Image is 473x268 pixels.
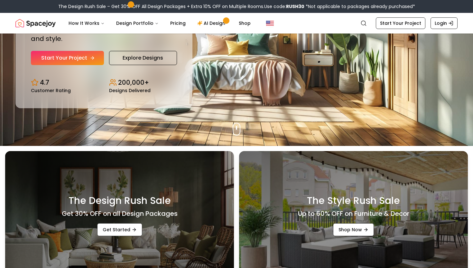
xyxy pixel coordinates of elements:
[298,209,409,218] h4: Up to 60% OFF on Furniture & Decor
[118,78,149,87] p: 200,000+
[63,17,256,30] nav: Main
[286,3,304,10] b: RUSH30
[333,223,374,236] a: Shop Now
[15,17,56,30] a: Spacejoy
[111,17,164,30] button: Design Portfolio
[165,17,191,30] a: Pricing
[31,73,177,93] div: Design stats
[31,88,71,93] small: Customer Rating
[304,3,415,10] span: *Not applicable to packages already purchased*
[266,19,274,27] img: United States
[307,195,400,206] h3: The Style Rush Sale
[192,17,232,30] a: AI Design
[264,3,304,10] span: Use code:
[15,17,56,30] img: Spacejoy Logo
[58,3,415,10] div: The Design Rush Sale – Get 30% OFF All Design Packages + Extra 10% OFF on Multiple Rooms.
[234,17,256,30] a: Shop
[62,209,178,218] h4: Get 30% OFF on all Design Packages
[40,78,49,87] p: 4.7
[109,88,151,93] small: Designs Delivered
[431,17,458,29] a: Login
[69,195,171,206] h3: The Design Rush Sale
[15,13,458,33] nav: Global
[31,51,104,65] a: Start Your Project
[109,51,177,65] a: Explore Designs
[97,223,142,236] a: Get Started
[376,17,425,29] a: Start Your Project
[63,17,110,30] button: How It Works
